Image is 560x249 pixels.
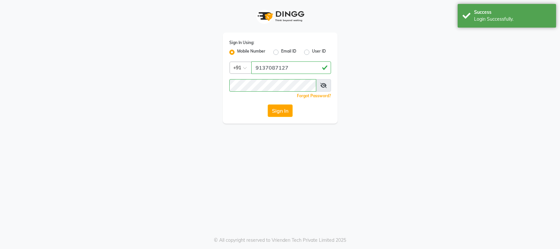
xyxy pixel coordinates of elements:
label: Sign In Using: [229,40,254,46]
button: Sign In [268,104,293,117]
input: Username [229,79,316,92]
input: Username [251,61,331,74]
label: User ID [312,48,326,56]
a: Forgot Password? [297,93,331,98]
label: Mobile Number [237,48,265,56]
label: Email ID [281,48,296,56]
div: Success [474,9,551,16]
img: logo1.svg [254,7,306,26]
div: Login Successfully. [474,16,551,23]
